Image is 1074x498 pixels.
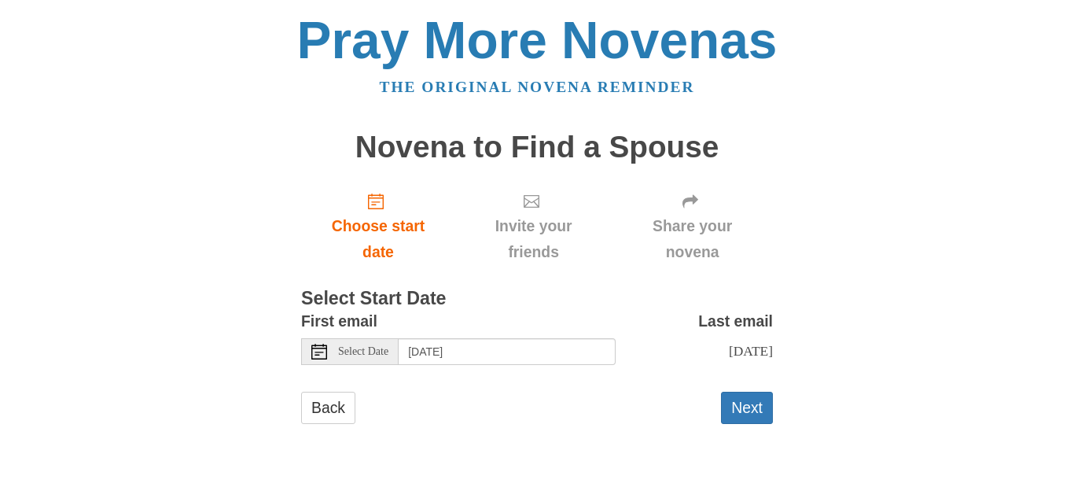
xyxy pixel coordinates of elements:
a: Pray More Novenas [297,11,778,69]
label: First email [301,308,377,334]
span: [DATE] [729,343,773,359]
div: Click "Next" to confirm your start date first. [455,179,612,273]
span: Choose start date [317,213,440,265]
a: Choose start date [301,179,455,273]
span: Share your novena [627,213,757,265]
span: Invite your friends [471,213,596,265]
h3: Select Start Date [301,289,773,309]
span: Select Date [338,346,388,357]
label: Last email [698,308,773,334]
a: The original novena reminder [380,79,695,95]
button: Next [721,392,773,424]
h1: Novena to Find a Spouse [301,131,773,164]
a: Back [301,392,355,424]
div: Click "Next" to confirm your start date first. [612,179,773,273]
